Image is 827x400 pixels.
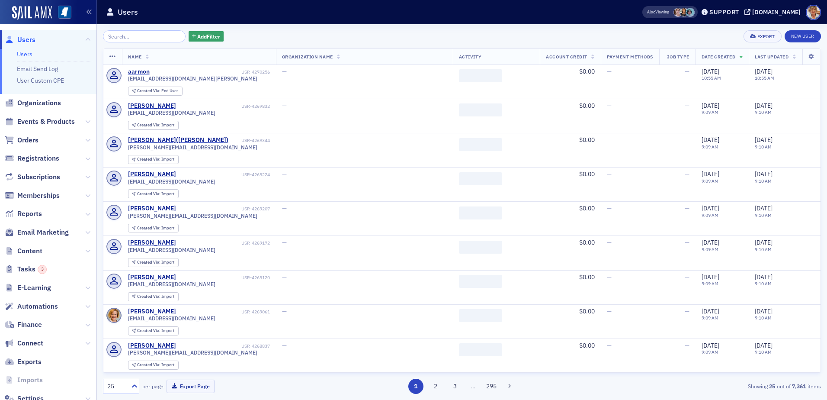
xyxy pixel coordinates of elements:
[579,273,595,281] span: $0.00
[5,172,60,182] a: Subscriptions
[38,265,47,274] div: 3
[5,117,75,126] a: Events & Products
[768,382,777,390] strong: 25
[755,109,772,115] time: 9:10 AM
[755,273,773,281] span: [DATE]
[755,349,772,355] time: 9:10 AM
[579,342,595,349] span: $0.00
[282,136,287,144] span: —
[744,30,781,42] button: Export
[546,54,587,60] span: Account Credit
[785,30,821,42] a: New User
[755,136,773,144] span: [DATE]
[667,54,689,60] span: Job Type
[282,273,287,281] span: —
[128,258,179,267] div: Created Via: Import
[137,192,174,197] div: Import
[459,172,502,185] span: ‌
[128,281,215,287] span: [EMAIL_ADDRESS][DOMAIN_NAME]
[744,9,804,15] button: [DOMAIN_NAME]
[128,308,176,316] a: [PERSON_NAME]
[702,170,719,178] span: [DATE]
[137,328,161,333] span: Created Via :
[107,382,126,391] div: 25
[17,135,38,145] span: Orders
[177,172,270,177] div: USR-4269224
[702,136,719,144] span: [DATE]
[755,75,774,81] time: 10:55 AM
[17,283,51,293] span: E-Learning
[177,343,270,349] div: USR-4268837
[702,273,719,281] span: [DATE]
[607,54,653,60] span: Payment Methods
[459,275,502,288] span: ‌
[128,292,179,301] div: Created Via: Import
[806,5,821,20] span: Profile
[755,68,773,75] span: [DATE]
[128,213,257,219] span: [PERSON_NAME][EMAIL_ADDRESS][DOMAIN_NAME]
[5,339,43,348] a: Connect
[685,239,689,246] span: —
[702,349,718,355] time: 9:09 AM
[5,246,42,256] a: Content
[128,189,179,198] div: Created Via: Import
[128,224,179,233] div: Created Via: Import
[52,6,71,20] a: View Homepage
[128,239,176,247] a: [PERSON_NAME]
[647,9,655,15] div: Also
[484,379,499,394] button: 295
[647,9,669,15] span: Viewing
[17,77,64,84] a: User Custom CPE
[128,326,179,335] div: Created Via: Import
[685,342,689,349] span: —
[607,204,612,212] span: —
[103,30,186,42] input: Search…
[680,8,689,17] span: Noma Burge
[177,103,270,109] div: USR-4269832
[282,239,287,246] span: —
[137,191,161,197] span: Created Via :
[702,342,719,349] span: [DATE]
[467,382,479,390] span: …
[128,136,228,144] div: [PERSON_NAME]([PERSON_NAME])
[137,260,174,265] div: Import
[685,170,689,178] span: —
[702,239,719,246] span: [DATE]
[12,6,52,20] a: SailAMX
[579,307,595,315] span: $0.00
[177,206,270,212] div: USR-4269207
[128,342,176,350] a: [PERSON_NAME]
[702,212,718,218] time: 9:09 AM
[607,136,612,144] span: —
[791,382,808,390] strong: 7,361
[702,281,718,287] time: 9:09 AM
[177,309,270,315] div: USR-4269061
[607,273,612,281] span: —
[128,274,176,281] div: [PERSON_NAME]
[282,170,287,178] span: —
[17,209,42,219] span: Reports
[752,8,801,16] div: [DOMAIN_NAME]
[137,329,174,333] div: Import
[5,375,43,385] a: Imports
[17,339,43,348] span: Connect
[137,294,174,299] div: Import
[128,205,176,213] div: [PERSON_NAME]
[5,228,69,237] a: Email Marketing
[118,7,138,17] h1: Users
[17,191,60,200] span: Memberships
[685,102,689,110] span: —
[177,275,270,281] div: USR-4269120
[5,209,42,219] a: Reports
[755,178,772,184] time: 9:10 AM
[579,102,595,110] span: $0.00
[137,156,161,162] span: Created Via :
[459,138,502,151] span: ‌
[17,98,61,108] span: Organizations
[5,154,59,163] a: Registrations
[5,135,38,145] a: Orders
[755,342,773,349] span: [DATE]
[702,102,719,110] span: [DATE]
